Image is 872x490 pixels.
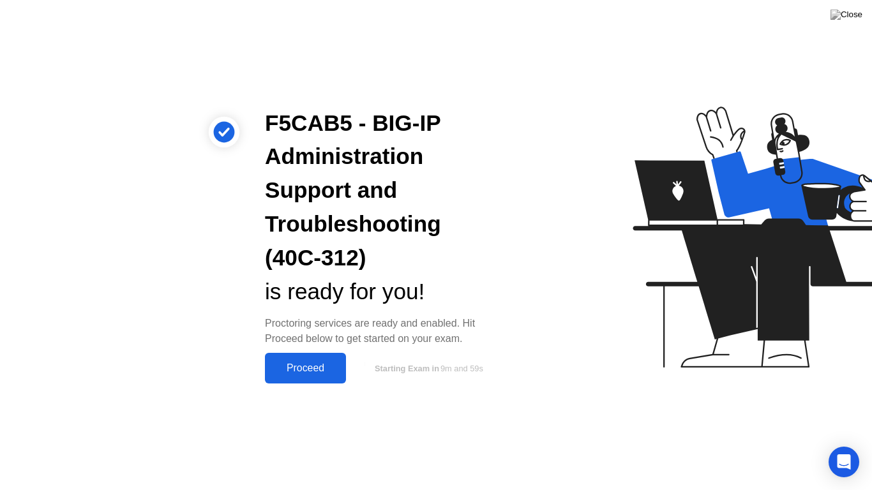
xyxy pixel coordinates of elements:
[352,356,502,380] button: Starting Exam in9m and 59s
[269,362,342,374] div: Proceed
[265,107,502,275] div: F5CAB5 - BIG-IP Administration Support and Troubleshooting (40C-312)
[440,364,483,373] span: 9m and 59s
[265,353,346,383] button: Proceed
[829,447,859,477] div: Open Intercom Messenger
[265,275,502,309] div: is ready for you!
[265,316,502,346] div: Proctoring services are ready and enabled. Hit Proceed below to get started on your exam.
[831,10,862,20] img: Close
